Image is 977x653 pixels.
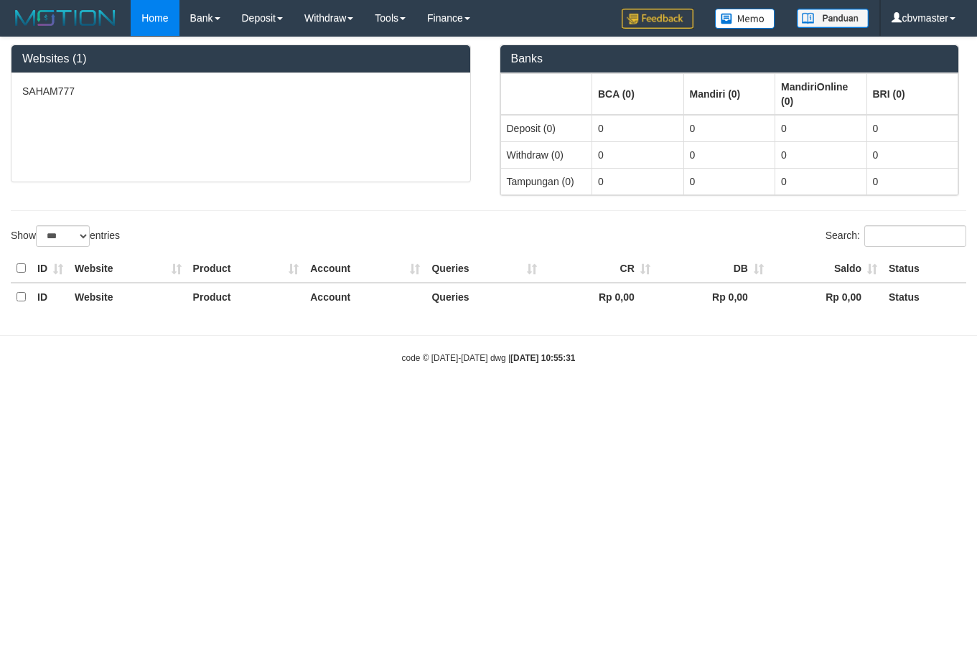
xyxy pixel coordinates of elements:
td: Tampungan (0) [500,168,592,194]
img: Button%20Memo.svg [715,9,775,29]
th: Rp 0,00 [543,283,656,311]
td: Deposit (0) [500,115,592,142]
label: Show entries [11,225,120,247]
td: 0 [592,115,684,142]
th: Account [304,283,426,311]
td: 0 [775,168,867,194]
th: Rp 0,00 [770,283,883,311]
th: Saldo [770,255,883,283]
td: 0 [775,141,867,168]
th: Group: activate to sort column ascending [683,73,775,115]
th: Website [69,283,187,311]
strong: [DATE] 10:55:31 [510,353,575,363]
td: 0 [866,115,958,142]
h3: Banks [511,52,948,65]
td: 0 [683,141,775,168]
th: Group: activate to sort column ascending [866,73,958,115]
th: ID [32,255,69,283]
th: Website [69,255,187,283]
img: MOTION_logo.png [11,7,120,29]
td: 0 [866,168,958,194]
small: code © [DATE]-[DATE] dwg | [402,353,576,363]
th: Queries [426,255,542,283]
h3: Websites (1) [22,52,459,65]
td: 0 [592,168,684,194]
img: Feedback.jpg [622,9,693,29]
select: Showentries [36,225,90,247]
th: ID [32,283,69,311]
th: Group: activate to sort column ascending [775,73,867,115]
th: Product [187,255,305,283]
td: 0 [683,115,775,142]
td: Withdraw (0) [500,141,592,168]
input: Search: [864,225,966,247]
th: DB [656,255,770,283]
label: Search: [826,225,966,247]
p: SAHAM777 [22,84,459,98]
th: Product [187,283,305,311]
td: 0 [683,168,775,194]
td: 0 [775,115,867,142]
th: Group: activate to sort column ascending [592,73,684,115]
th: Status [883,283,966,311]
th: CR [543,255,656,283]
td: 0 [866,141,958,168]
th: Queries [426,283,542,311]
th: Rp 0,00 [656,283,770,311]
th: Status [883,255,966,283]
th: Account [304,255,426,283]
th: Group: activate to sort column ascending [500,73,592,115]
td: 0 [592,141,684,168]
img: panduan.png [797,9,869,28]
